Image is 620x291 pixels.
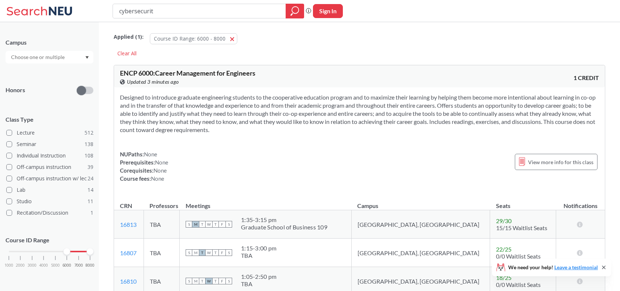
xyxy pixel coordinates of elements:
[87,174,93,183] span: 24
[120,150,168,183] div: NUPaths: Prerequisites: Corequisites: Course fees:
[6,197,93,206] label: Studio
[120,202,132,210] div: CRN
[554,264,598,270] a: Leave a testimonial
[6,86,25,94] p: Honors
[219,278,225,284] span: F
[120,93,599,134] section: Designed to introduce graduate engineering students to the cooperative education program and to m...
[120,278,137,285] a: 16810
[290,6,299,16] svg: magnifying glass
[144,151,157,157] span: None
[74,263,83,267] span: 7000
[219,249,225,256] span: F
[241,280,276,288] div: TBA
[313,4,343,18] button: Sign In
[6,139,93,149] label: Seminar
[241,252,276,259] div: TBA
[528,157,593,167] span: View more info for this class
[114,33,144,41] span: Applied ( 1 ):
[120,69,255,77] span: ENCP 6000 : Career Management for Engineers
[155,159,168,166] span: None
[212,221,219,228] span: T
[6,115,93,124] span: Class Type
[186,249,192,256] span: S
[192,221,199,228] span: M
[118,5,280,17] input: Class, professor, course number, "phrase"
[6,162,93,172] label: Off-campus instruction
[241,245,276,252] div: 1:15 - 3:00 pm
[206,278,212,284] span: W
[490,194,556,210] th: Seats
[87,197,93,205] span: 11
[114,48,140,59] div: Clear All
[85,56,89,59] svg: Dropdown arrow
[496,246,512,253] span: 22 / 25
[151,175,164,182] span: None
[144,210,179,239] td: TBA
[90,209,93,217] span: 1
[351,194,490,210] th: Campus
[85,129,93,137] span: 512
[241,273,276,280] div: 1:05 - 2:50 pm
[496,281,541,288] span: 0/0 Waitlist Seats
[6,236,93,245] p: Course ID Range
[6,185,93,195] label: Lab
[85,140,93,148] span: 138
[496,224,547,231] span: 15/15 Waitlist Seats
[496,217,512,224] span: 29 / 30
[496,253,541,260] span: 0/0 Waitlist Seats
[6,151,93,160] label: Individual Instruction
[496,274,512,281] span: 18 / 25
[87,163,93,171] span: 39
[199,221,206,228] span: T
[351,210,490,239] td: [GEOGRAPHIC_DATA], [GEOGRAPHIC_DATA]
[4,263,13,267] span: 1000
[39,263,48,267] span: 4000
[241,216,327,224] div: 1:35 - 3:15 pm
[192,278,199,284] span: M
[120,249,137,256] a: 16807
[206,249,212,256] span: W
[212,249,219,256] span: T
[144,194,179,210] th: Professors
[127,78,179,86] span: Updated 3 minutes ago
[199,278,206,284] span: T
[144,239,179,267] td: TBA
[508,265,598,270] span: We need your help!
[219,221,225,228] span: F
[6,208,93,218] label: Recitation/Discussion
[62,263,71,267] span: 6000
[154,167,167,174] span: None
[351,239,490,267] td: [GEOGRAPHIC_DATA], [GEOGRAPHIC_DATA]
[16,263,25,267] span: 2000
[51,263,60,267] span: 5000
[573,74,599,82] span: 1 CREDIT
[86,263,94,267] span: 8000
[154,35,225,42] span: Course ID Range: 6000 - 8000
[186,278,192,284] span: S
[206,221,212,228] span: W
[150,33,237,44] button: Course ID Range: 6000 - 8000
[180,194,352,210] th: Meetings
[87,186,93,194] span: 14
[6,51,93,63] div: Dropdown arrow
[225,249,232,256] span: S
[192,249,199,256] span: M
[225,221,232,228] span: S
[199,249,206,256] span: T
[225,278,232,284] span: S
[186,221,192,228] span: S
[212,278,219,284] span: T
[286,4,304,18] div: magnifying glass
[6,174,93,183] label: Off-campus instruction w/ lec
[241,224,327,231] div: Graduate School of Business 109
[6,38,93,46] div: Campus
[120,221,137,228] a: 16813
[7,53,69,62] input: Choose one or multiple
[28,263,37,267] span: 3000
[556,194,605,210] th: Notifications
[85,152,93,160] span: 108
[6,128,93,138] label: Lecture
